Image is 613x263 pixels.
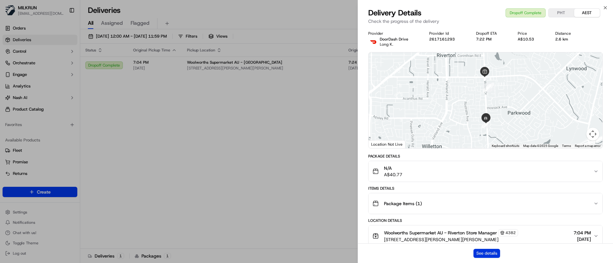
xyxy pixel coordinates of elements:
a: Terms (opens in new tab) [562,144,571,148]
div: 5 [481,120,490,128]
button: N/AA$40.77 [369,161,602,182]
img: Google [370,140,391,148]
span: [STREET_ADDRESS][PERSON_NAME][PERSON_NAME] [384,236,518,243]
span: N/A [384,165,402,171]
button: PHT [549,9,574,17]
div: 2.6 km [555,37,582,42]
div: Provider Id [429,31,466,36]
img: doordash_logo_v2.png [368,37,379,47]
button: 2617161293 [429,37,455,42]
div: Provider [368,31,419,36]
span: [DATE] [574,236,591,242]
span: Woolworths Supermarket AU - Riverton Store Manager [384,230,497,236]
div: Package Details [368,154,603,159]
div: A$10.53 [518,37,545,42]
span: 7:04 PM [574,230,591,236]
div: 4 [483,84,491,92]
span: Long K. [380,42,393,47]
span: Delivery Details [368,8,421,18]
a: Open this area in Google Maps (opens a new window) [370,140,391,148]
button: Woolworths Supermarket AU - Riverton Store Manager4382[STREET_ADDRESS][PERSON_NAME][PERSON_NAME]7... [369,225,602,247]
div: 7:22 PM [476,37,508,42]
p: Check the progress of the delivery [368,18,603,24]
span: Package Items ( 1 ) [384,200,422,207]
div: 2 [481,67,489,75]
button: Keyboard shortcuts [492,144,519,148]
div: Distance [555,31,582,36]
button: See details [473,249,500,258]
p: DoorDash Drive [380,37,408,42]
span: A$40.77 [384,171,402,178]
button: AEST [574,9,600,17]
div: Price [518,31,545,36]
div: Location Details [368,218,603,223]
div: Location Not Live [369,140,405,148]
span: Map data ©2025 Google [523,144,558,148]
div: 3 [486,83,494,91]
span: 4382 [506,230,516,235]
button: Map camera controls [586,128,599,141]
div: Dropoff ETA [476,31,508,36]
a: Report a map error [575,144,600,148]
button: Package Items (1) [369,193,602,214]
div: Items Details [368,186,603,191]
